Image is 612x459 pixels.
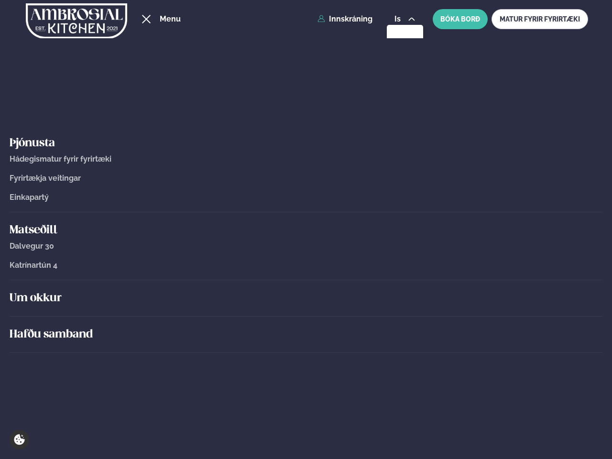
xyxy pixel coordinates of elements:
a: Innskráning [317,15,372,23]
button: hamburger [141,13,152,25]
span: Dalvegur 30 [10,241,54,251]
span: is [394,15,404,23]
span: Einkapartý [10,193,49,202]
span: Hádegismatur fyrir fyrirtæki [10,154,111,164]
a: Hádegismatur fyrir fyrirtæki [10,155,602,164]
a: Um okkur [10,291,602,306]
a: Fyrirtækja veitingar [10,174,602,183]
span: Fyrirtækja veitingar [10,174,81,183]
a: Cookie settings [10,430,29,449]
img: logo [26,1,127,41]
a: Matseðill [10,223,602,238]
button: BÓKA BORÐ [433,9,488,29]
a: Einkapartý [10,193,602,202]
a: Þjónusta [10,136,602,151]
a: MATUR FYRIR FYRIRTÆKI [492,9,588,29]
a: Dalvegur 30 [10,242,602,251]
button: is [387,15,423,23]
a: Hafðu samband [10,327,602,342]
span: Katrínartún 4 [10,261,57,270]
a: Katrínartún 4 [10,261,602,270]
